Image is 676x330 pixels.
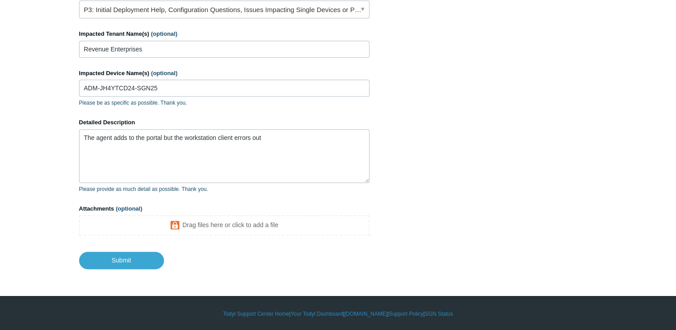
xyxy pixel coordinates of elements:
[344,310,387,318] a: [DOMAIN_NAME]
[79,30,369,38] label: Impacted Tenant Name(s)
[79,310,597,318] div: | | | |
[79,204,369,213] label: Attachments
[79,118,369,127] label: Detailed Description
[151,30,177,37] span: (optional)
[79,69,369,78] label: Impacted Device Name(s)
[389,310,423,318] a: Support Policy
[79,185,369,193] p: Please provide as much detail as possible. Thank you.
[290,310,343,318] a: Your Todyl Dashboard
[151,70,177,76] span: (optional)
[116,205,142,212] span: (optional)
[79,252,164,269] input: Submit
[425,310,453,318] a: SGN Status
[223,310,289,318] a: Todyl Support Center Home
[79,99,369,107] p: Please be as specific as possible. Thank you.
[79,0,369,18] a: P3: Initial Deployment Help, Configuration Questions, Issues Impacting Single Devices or Past Out...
